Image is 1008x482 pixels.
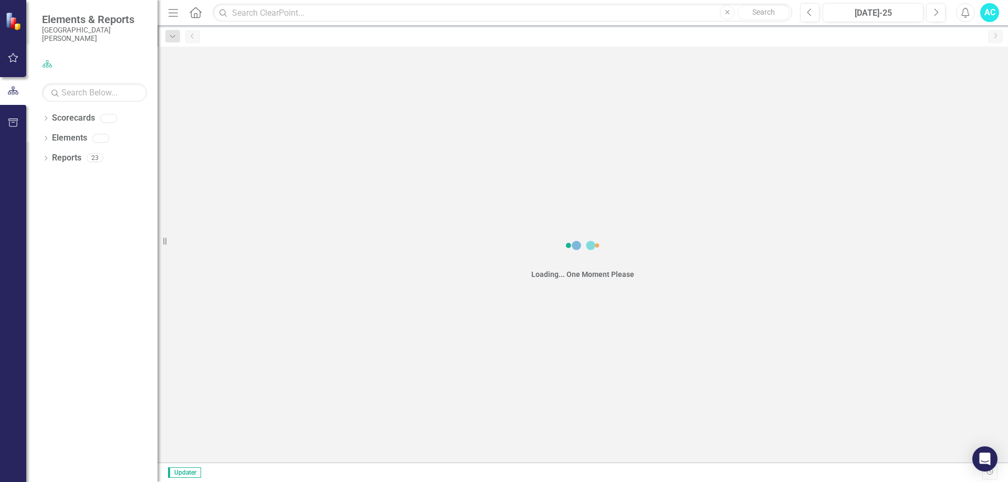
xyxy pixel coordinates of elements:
button: AC [980,3,999,22]
span: Search [752,8,775,16]
div: Loading... One Moment Please [531,269,634,280]
input: Search ClearPoint... [213,4,792,22]
a: Elements [52,132,87,144]
small: [GEOGRAPHIC_DATA][PERSON_NAME] [42,26,147,43]
img: ClearPoint Strategy [5,12,24,30]
span: Elements & Reports [42,13,147,26]
button: [DATE]-25 [823,3,923,22]
input: Search Below... [42,83,147,102]
div: 23 [87,154,103,163]
div: Open Intercom Messenger [972,446,997,472]
div: [DATE]-25 [826,7,920,19]
a: Reports [52,152,81,164]
a: Scorecards [52,112,95,124]
button: Search [737,5,790,20]
span: Updater [168,467,201,478]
